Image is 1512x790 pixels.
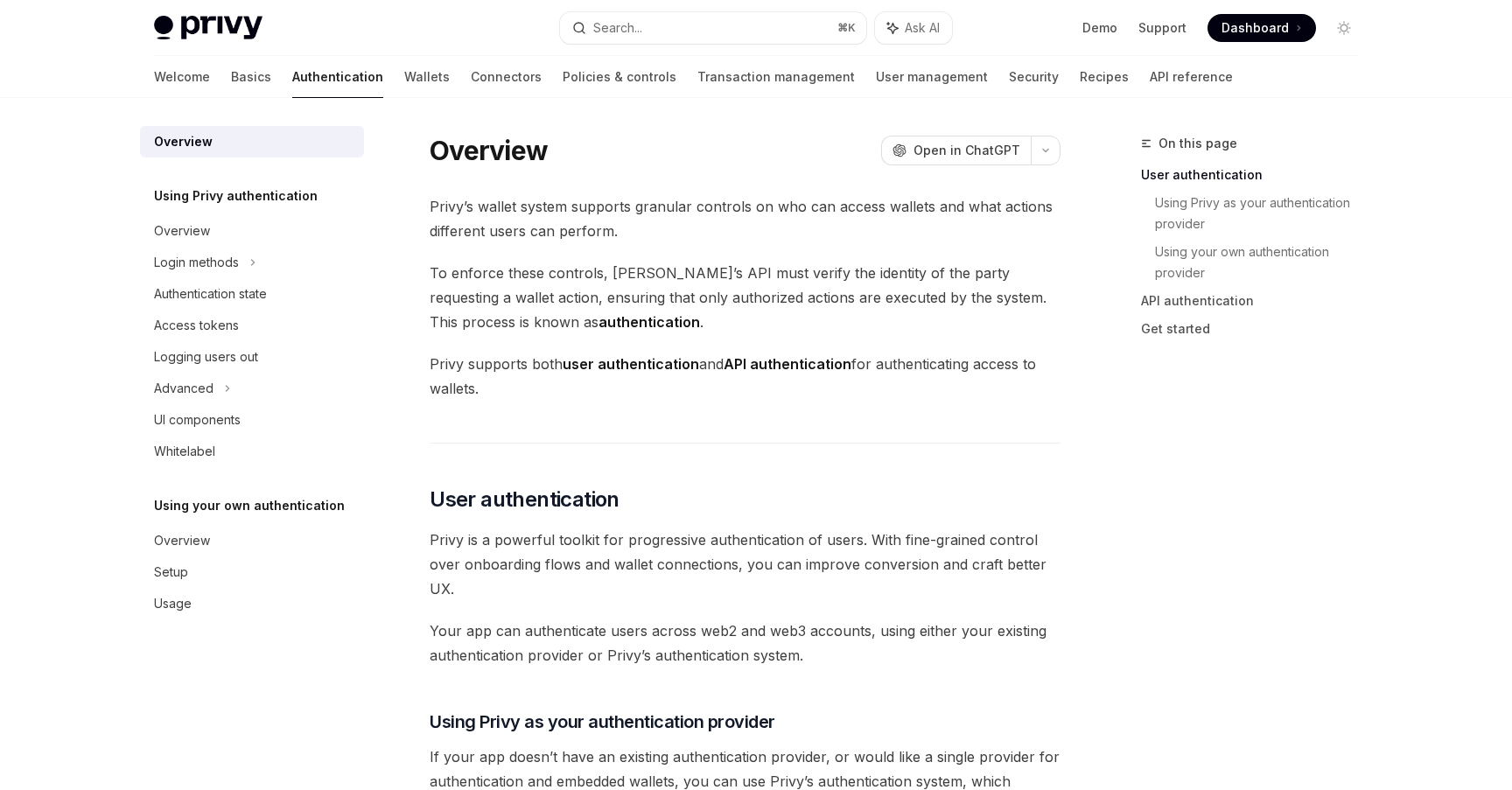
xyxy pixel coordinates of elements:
[837,21,856,35] span: ⌘ K
[154,283,267,304] div: Authentication state
[1082,19,1117,37] a: Demo
[140,556,364,588] a: Setup
[430,528,1060,601] span: Privy is a powerful toolkit for progressive authentication of users. With fine-grained control ov...
[292,56,383,98] a: Authentication
[140,588,364,619] a: Usage
[876,56,988,98] a: User management
[881,136,1031,165] button: Open in ChatGPT
[1330,14,1358,42] button: Toggle dark mode
[154,593,192,614] div: Usage
[1155,189,1372,238] a: Using Privy as your authentication provider
[154,409,241,430] div: UI components
[1150,56,1233,98] a: API reference
[231,56,271,98] a: Basics
[471,56,542,98] a: Connectors
[140,341,364,373] a: Logging users out
[430,194,1060,243] span: Privy’s wallet system supports granular controls on who can access wallets and what actions diffe...
[1080,56,1129,98] a: Recipes
[154,315,239,336] div: Access tokens
[154,378,213,399] div: Advanced
[154,56,210,98] a: Welcome
[1141,287,1372,315] a: API authentication
[430,619,1060,668] span: Your app can authenticate users across web2 and web3 accounts, using either your existing authent...
[430,135,548,166] h1: Overview
[154,131,213,152] div: Overview
[563,56,676,98] a: Policies & controls
[430,261,1060,334] span: To enforce these controls, [PERSON_NAME]’s API must verify the identity of the party requesting a...
[724,355,851,373] strong: API authentication
[154,16,262,40] img: light logo
[1221,19,1289,37] span: Dashboard
[154,252,239,273] div: Login methods
[154,530,210,551] div: Overview
[140,525,364,556] a: Overview
[140,278,364,310] a: Authentication state
[1138,19,1186,37] a: Support
[1158,133,1237,154] span: On this page
[563,355,699,373] strong: user authentication
[1207,14,1316,42] a: Dashboard
[140,126,364,157] a: Overview
[1155,238,1372,287] a: Using your own authentication provider
[430,352,1060,401] span: Privy supports both and for authenticating access to wallets.
[430,710,775,734] span: Using Privy as your authentication provider
[140,310,364,341] a: Access tokens
[154,562,188,583] div: Setup
[905,19,940,37] span: Ask AI
[1141,315,1372,343] a: Get started
[404,56,450,98] a: Wallets
[697,56,855,98] a: Transaction management
[154,346,258,367] div: Logging users out
[1141,161,1372,189] a: User authentication
[913,142,1020,159] span: Open in ChatGPT
[598,313,700,331] strong: authentication
[560,12,866,44] button: Search...⌘K
[154,220,210,241] div: Overview
[154,441,215,462] div: Whitelabel
[140,404,364,436] a: UI components
[430,486,619,514] span: User authentication
[1009,56,1059,98] a: Security
[154,185,318,206] h5: Using Privy authentication
[875,12,952,44] button: Ask AI
[140,215,364,247] a: Overview
[593,17,642,38] div: Search...
[140,436,364,467] a: Whitelabel
[154,495,345,516] h5: Using your own authentication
